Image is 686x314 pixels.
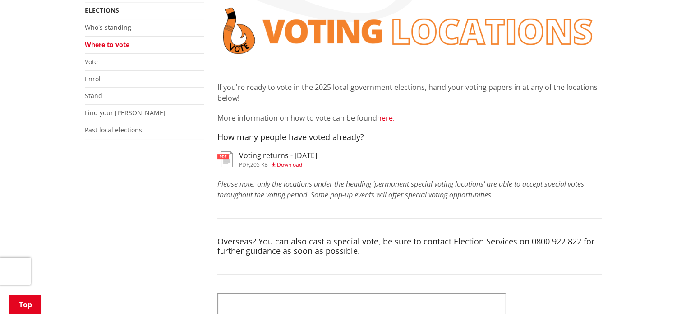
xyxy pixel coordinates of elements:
a: Find your [PERSON_NAME] [85,108,166,117]
em: Please note, only the locations under the heading 'permanent special voting locations' are able t... [217,179,584,200]
a: Where to vote [85,40,129,49]
a: Who's standing [85,23,131,32]
img: document-pdf.svg [217,151,233,167]
a: here. [377,113,395,123]
img: voting locations banner [217,2,602,60]
a: Vote [85,57,98,66]
a: Top [9,295,41,314]
a: Elections [85,6,119,14]
h4: Overseas? You can also cast a special vote, be sure to contact Election Services on 0800 922 822 ... [217,237,602,256]
h3: Voting returns - [DATE] [239,151,317,160]
h4: How many people have voted already? [217,132,602,142]
a: Voting returns - [DATE] pdf,205 KB Download [217,151,317,168]
span: 205 KB [250,161,268,169]
a: Enrol [85,75,101,83]
a: Past local elections [85,126,142,134]
span: Download [277,161,302,169]
a: Stand [85,91,102,100]
iframe: Messenger Launcher [645,276,677,309]
div: , [239,162,317,168]
span: pdf [239,161,249,169]
p: More information on how to vote can be found [217,112,602,123]
p: If you're ready to vote in the 2025 local government elections, hand your voting papers in at any... [217,82,602,103]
